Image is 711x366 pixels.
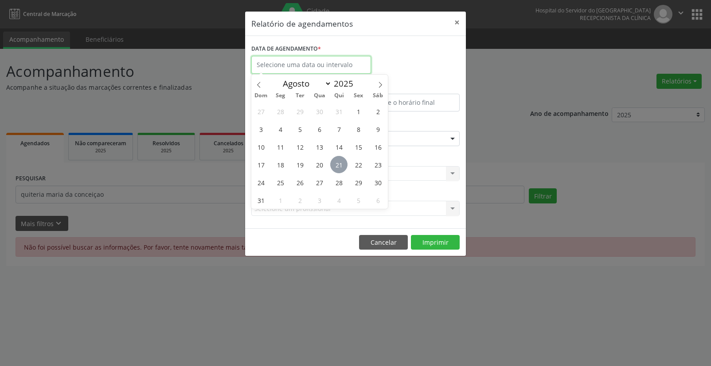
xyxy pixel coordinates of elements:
span: Agosto 23, 2025 [369,156,387,173]
span: Agosto 5, 2025 [291,120,309,138]
span: Agosto 9, 2025 [369,120,387,138]
span: Ter [290,93,310,99]
span: Agosto 4, 2025 [272,120,289,138]
span: Agosto 16, 2025 [369,138,387,155]
span: Agosto 1, 2025 [350,103,367,120]
span: Agosto 6, 2025 [311,120,328,138]
span: Agosto 20, 2025 [311,156,328,173]
span: Agosto 13, 2025 [311,138,328,155]
span: Setembro 3, 2025 [311,191,328,209]
span: Agosto 29, 2025 [350,174,367,191]
span: Setembro 2, 2025 [291,191,309,209]
span: Agosto 19, 2025 [291,156,309,173]
span: Agosto 28, 2025 [330,174,348,191]
span: Agosto 27, 2025 [311,174,328,191]
span: Agosto 8, 2025 [350,120,367,138]
h5: Relatório de agendamentos [251,18,353,29]
span: Agosto 12, 2025 [291,138,309,155]
span: Agosto 30, 2025 [369,174,387,191]
span: Agosto 24, 2025 [252,174,270,191]
span: Agosto 3, 2025 [252,120,270,138]
span: Sex [349,93,368,99]
span: Qui [329,93,349,99]
span: Julho 30, 2025 [311,103,328,120]
span: Setembro 5, 2025 [350,191,367,209]
span: Agosto 25, 2025 [272,174,289,191]
span: Agosto 31, 2025 [252,191,270,209]
input: Year [332,78,361,89]
span: Seg [271,93,290,99]
span: Agosto 26, 2025 [291,174,309,191]
span: Julho 29, 2025 [291,103,309,120]
span: Agosto 14, 2025 [330,138,348,155]
span: Agosto 10, 2025 [252,138,270,155]
span: Agosto 7, 2025 [330,120,348,138]
label: DATA DE AGENDAMENTO [251,42,321,56]
button: Imprimir [411,235,460,250]
span: Agosto 22, 2025 [350,156,367,173]
select: Month [278,77,332,90]
span: Agosto 21, 2025 [330,156,348,173]
span: Agosto 15, 2025 [350,138,367,155]
span: Agosto 17, 2025 [252,156,270,173]
span: Sáb [368,93,388,99]
span: Agosto 11, 2025 [272,138,289,155]
span: Setembro 6, 2025 [369,191,387,209]
button: Close [448,12,466,33]
span: Qua [310,93,329,99]
label: ATÉ [358,80,460,94]
span: Agosto 2, 2025 [369,103,387,120]
button: Cancelar [359,235,408,250]
input: Selecione o horário final [358,94,460,111]
span: Dom [251,93,271,99]
span: Setembro 4, 2025 [330,191,348,209]
span: Agosto 18, 2025 [272,156,289,173]
span: Julho 31, 2025 [330,103,348,120]
input: Selecione uma data ou intervalo [251,56,371,74]
span: Setembro 1, 2025 [272,191,289,209]
span: Julho 27, 2025 [252,103,270,120]
span: Julho 28, 2025 [272,103,289,120]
